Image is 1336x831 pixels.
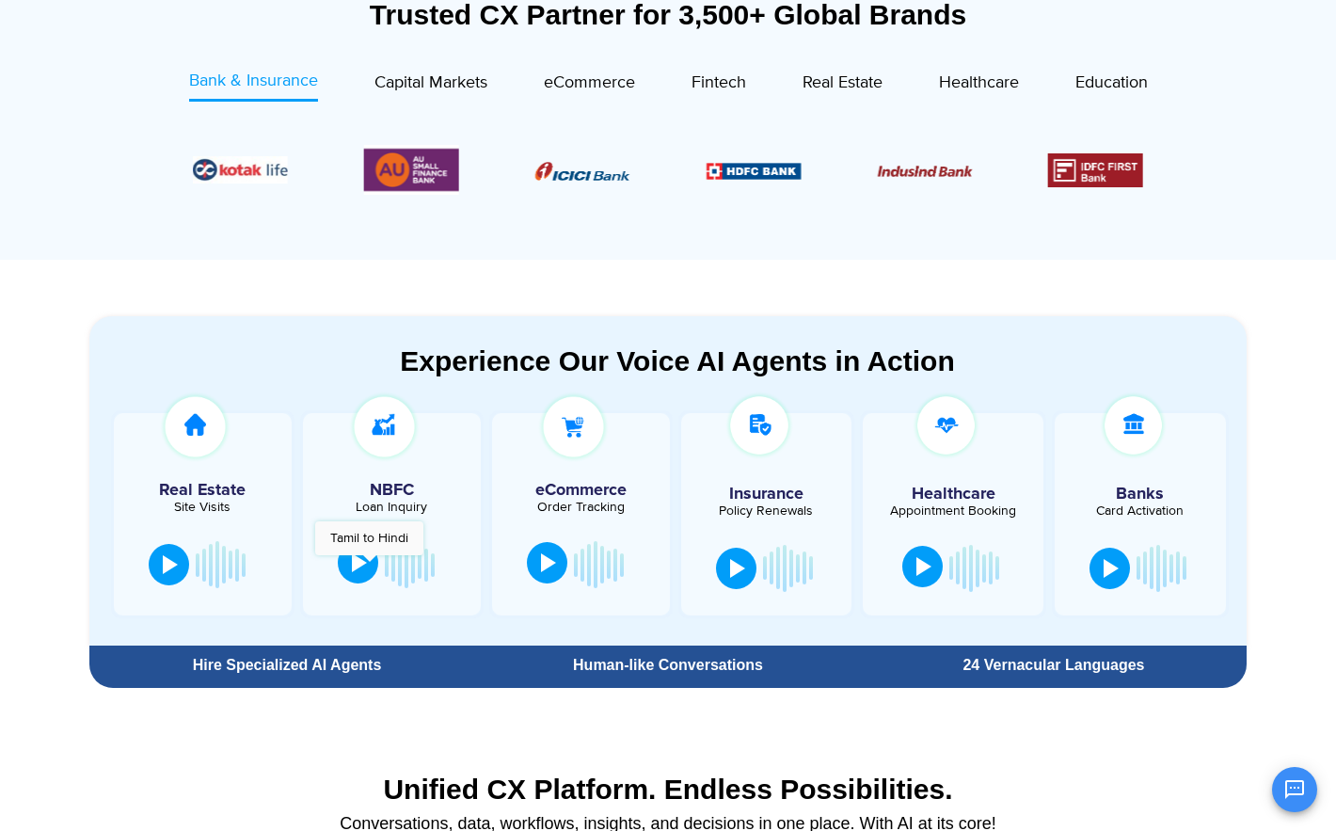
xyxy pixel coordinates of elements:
div: Image Carousel [193,145,1143,195]
span: Healthcare [939,72,1019,93]
div: Appointment Booking [877,504,1029,518]
a: Fintech [692,69,746,102]
button: Open chat [1272,767,1317,812]
span: Education [1075,72,1148,93]
h5: Healthcare [877,486,1029,503]
div: 3 / 6 [877,159,972,182]
h5: Insurance [691,486,843,503]
a: Healthcare [939,69,1019,102]
span: Bank & Insurance [189,71,318,91]
div: Loan Inquiry [312,501,471,514]
div: Policy Renewals [691,504,843,518]
div: 5 / 6 [193,156,288,184]
div: Site Visits [123,501,282,514]
div: Experience Our Voice AI Agents in Action [108,344,1247,377]
div: Hire Specialized AI Agents [99,658,475,673]
img: Picture13.png [364,145,459,195]
div: 2 / 6 [706,159,801,182]
div: 1 / 6 [535,159,630,182]
h5: NBFC [312,482,471,499]
a: Capital Markets [374,69,487,102]
h5: Real Estate [123,482,282,499]
div: Order Tracking [501,501,660,514]
div: Card Activation [1064,504,1217,518]
a: Education [1075,69,1148,102]
a: eCommerce [544,69,635,102]
img: Picture12.png [1048,153,1143,187]
div: 6 / 6 [364,145,459,195]
span: Fintech [692,72,746,93]
span: eCommerce [544,72,635,93]
h5: eCommerce [501,482,660,499]
a: Real Estate [803,69,883,102]
div: 4 / 6 [1048,153,1143,187]
img: Picture26.jpg [193,156,288,184]
h5: Banks [1064,486,1217,503]
div: Human-like Conversations [485,658,851,673]
span: Capital Markets [374,72,487,93]
div: Unified CX Platform. Endless Possibilities. [99,773,1237,806]
div: 24 Vernacular Languages [870,658,1237,673]
img: Picture9.png [706,163,801,179]
span: Real Estate [803,72,883,93]
a: Bank & Insurance [189,69,318,102]
img: Picture10.png [877,166,972,177]
img: Picture8.png [535,162,630,181]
